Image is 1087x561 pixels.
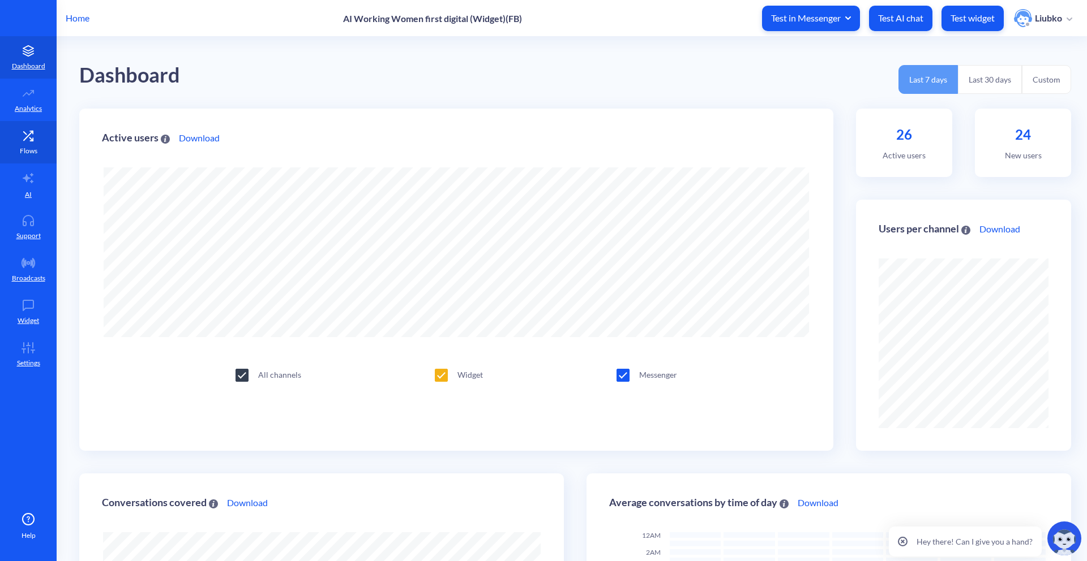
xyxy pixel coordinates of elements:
p: AI [25,189,32,200]
div: Widget [435,369,483,381]
a: Download [979,222,1020,236]
button: Test in Messenger [762,6,860,31]
p: 24 [986,124,1060,145]
p: Analytics [15,103,42,114]
div: Active users [102,132,170,143]
p: Dashboard [12,61,45,71]
button: Custom [1022,65,1071,94]
a: Download [179,131,220,145]
span: Help [22,530,36,541]
p: Support [16,231,41,241]
p: New users [986,149,1060,161]
p: Home [66,11,89,25]
img: copilot-icon.svg [1047,521,1081,555]
a: Download [798,496,838,510]
div: Conversations covered [102,497,218,508]
p: AI Working Women first digital (Widget)(FB) [343,13,522,24]
button: Test AI chat [869,6,932,31]
span: Test in Messenger [771,12,851,24]
button: Test widget [942,6,1004,31]
span: 2AM [646,548,661,556]
img: user photo [1014,9,1032,27]
span: 12AM [642,531,661,540]
p: Widget [18,316,39,326]
p: Test widget [951,12,995,24]
button: Last 30 days [958,65,1022,94]
div: Dashboard [79,59,180,92]
div: Average conversations by time of day [609,497,789,508]
p: 26 [867,124,941,145]
div: Messenger [617,369,677,381]
p: Liubko [1035,12,1062,24]
button: Last 7 days [898,65,958,94]
p: Settings [17,358,40,368]
a: Download [227,496,268,510]
p: Active users [867,149,941,161]
div: All channels [236,369,301,381]
p: Flows [20,146,37,156]
p: Broadcasts [12,273,45,283]
p: Hey there! Can I give you a hand? [917,536,1033,547]
div: Users per channel [879,223,970,234]
p: Test AI chat [878,12,923,24]
button: user photoLiubko [1008,8,1078,28]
